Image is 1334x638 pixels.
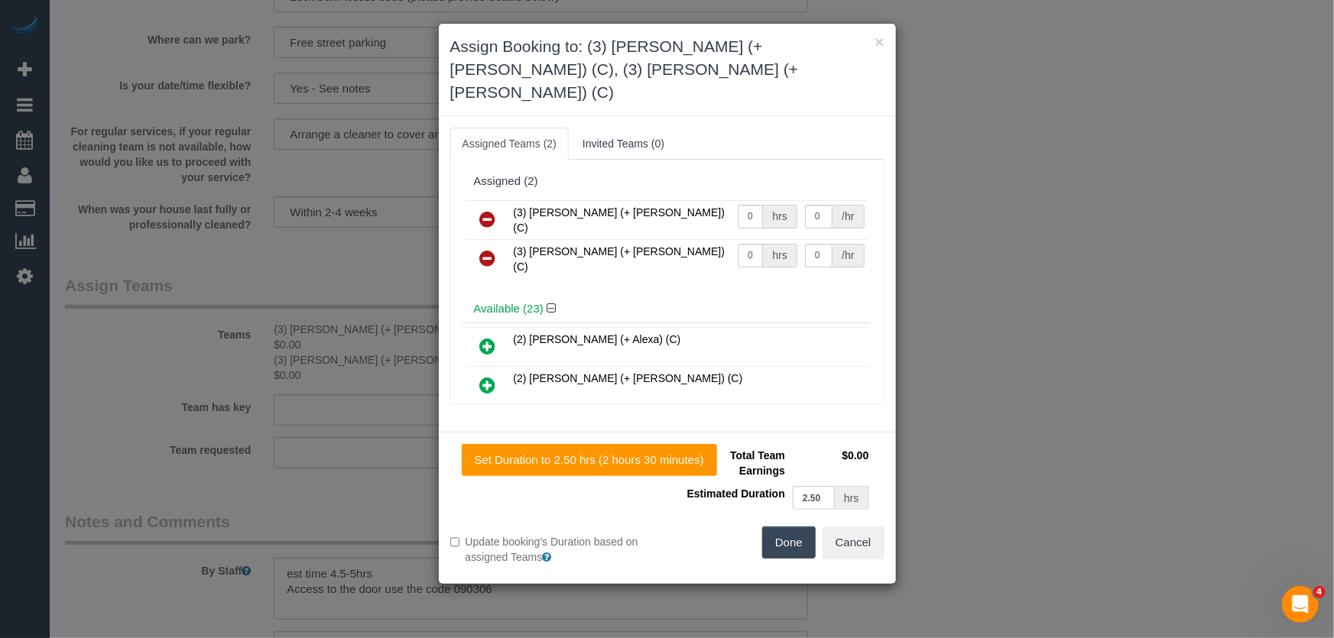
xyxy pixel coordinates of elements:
h4: Available (23) [474,303,861,316]
div: /hr [833,205,864,228]
span: (2) [PERSON_NAME] (+ [PERSON_NAME]) (C) [514,372,743,384]
h3: Assign Booking to: (3) [PERSON_NAME] (+ [PERSON_NAME]) (C), (3) [PERSON_NAME] (+ [PERSON_NAME]) (C) [450,35,884,104]
td: $0.00 [789,444,873,482]
button: Set Duration to 2.50 hrs (2 hours 30 minutes) [462,444,717,476]
iframe: Intercom live chat [1282,586,1319,623]
span: (2) [PERSON_NAME] (+ Alexa) (C) [514,333,681,345]
label: Update booking's Duration based on assigned Teams [450,534,656,565]
a: Invited Teams (0) [570,128,677,160]
input: Update booking's Duration based on assigned Teams [450,537,460,547]
td: Total Team Earnings [679,444,789,482]
div: /hr [833,244,864,267]
div: hrs [835,486,868,510]
button: Cancel [823,526,884,559]
div: hrs [763,244,797,267]
a: Assigned Teams (2) [450,128,569,160]
div: hrs [763,205,797,228]
button: × [875,34,884,50]
span: (3) [PERSON_NAME] (+ [PERSON_NAME]) (C) [514,245,725,273]
span: 4 [1313,586,1326,598]
span: Estimated Duration [687,487,785,500]
button: Done [762,526,816,559]
div: Assigned (2) [474,175,861,188]
span: (3) [PERSON_NAME] (+ [PERSON_NAME]) (C) [514,206,725,234]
